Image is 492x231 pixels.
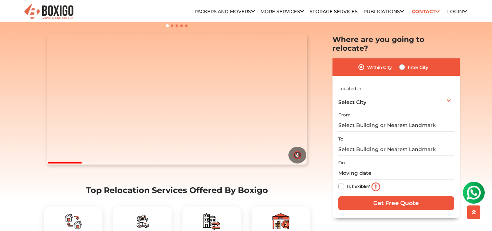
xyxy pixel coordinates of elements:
[134,212,151,230] img: boxigo_packers_and_movers_plan
[338,143,454,155] input: Select Building or Nearest Landmark
[64,212,82,230] img: boxigo_packers_and_movers_plan
[338,85,361,92] label: Located in
[332,35,460,53] h2: Where are you going to relocate?
[367,63,392,72] label: Within City
[288,147,306,163] button: 🔇
[23,3,74,21] img: Boxigo
[447,9,467,14] a: Login
[408,63,428,72] label: Inter City
[338,167,454,180] input: Moving date
[260,9,304,14] a: More services
[203,212,220,230] img: boxigo_packers_and_movers_plan
[467,205,480,219] button: scroll up
[7,7,22,22] img: whatsapp-icon.svg
[47,34,307,165] video: Your browser does not support the video tag.
[194,9,255,14] a: Packers and Movers
[272,212,290,230] img: boxigo_packers_and_movers_plan
[338,119,454,132] input: Select Building or Nearest Landmark
[338,159,345,166] label: On
[363,9,404,14] a: Publications
[310,9,358,14] a: Storage Services
[409,6,442,17] a: Contact
[338,196,454,210] input: Get Free Quote
[338,112,351,118] label: From
[338,99,366,105] span: Select City
[44,185,310,195] h2: Top Relocation Services Offered By Boxigo
[371,182,380,191] img: info
[347,182,370,190] label: Is flexible?
[338,135,343,142] label: To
